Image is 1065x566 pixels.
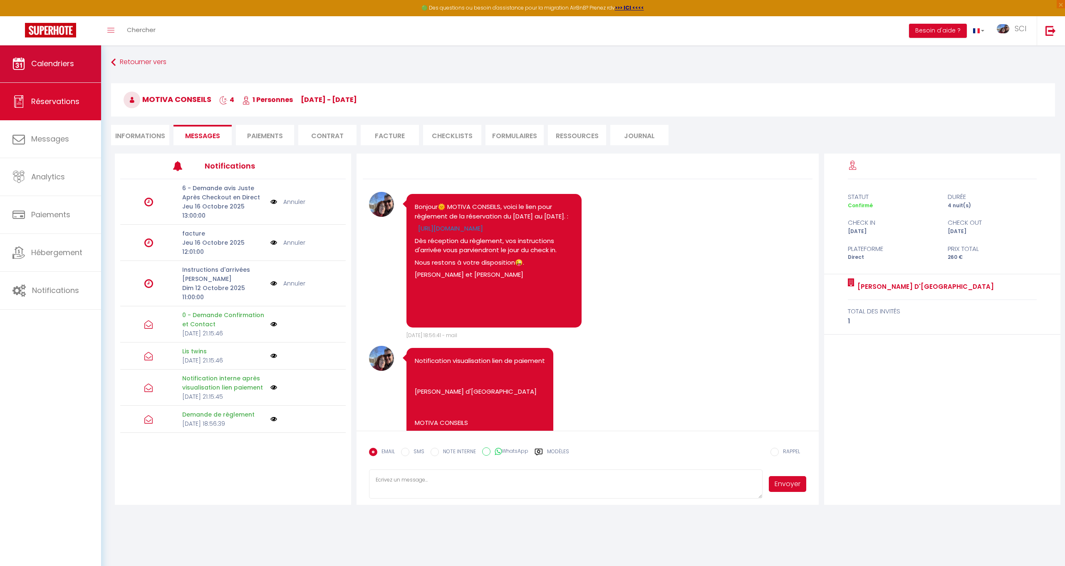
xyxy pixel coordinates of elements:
[31,171,65,182] span: Analytics
[423,125,481,145] li: CHECKLISTS
[182,410,265,419] p: Demande de règlement
[415,202,573,221] p: Bonjour🌞 MOTIVA CONSEILS, voici le lien pour règlement de la réservation du [DATE] au [DATE]. :
[439,448,476,457] label: NOTE INTERNE
[377,448,395,457] label: EMAIL
[842,218,942,228] div: check in
[121,16,162,45] a: Chercher
[270,279,277,288] img: NO IMAGE
[182,229,265,238] p: facture
[182,265,265,283] p: Instructions d'arrivées [PERSON_NAME]
[779,448,800,457] label: RAPPEL
[415,418,545,428] p: MOTIVA CONSEILS
[942,228,1042,236] div: [DATE]
[124,94,211,104] span: MOTIVA CONSEILS
[369,346,394,371] img: 17416233288801.jpeg
[127,25,156,34] span: Chercher
[369,192,394,217] img: 17416233288801.jpeg
[418,224,483,233] a: [URL][DOMAIN_NAME]
[182,419,265,428] p: [DATE] 18:56:39
[283,197,305,206] a: Annuler
[31,96,79,107] span: Réservations
[610,125,669,145] li: Journal
[848,202,873,209] span: Confirmé
[842,253,942,261] div: Direct
[298,125,357,145] li: Contrat
[942,218,1042,228] div: check out
[182,347,265,356] p: Lis twins
[942,244,1042,254] div: Prix total
[270,238,277,247] img: NO IMAGE
[32,285,79,295] span: Notifications
[848,316,1037,326] div: 1
[270,197,277,206] img: NO IMAGE
[1015,23,1026,34] span: SCI
[182,374,265,392] p: Notification interne après visualisation lien paiement
[415,270,573,280] p: [PERSON_NAME] et [PERSON_NAME]
[31,58,74,69] span: Calendriers
[547,448,569,462] label: Modèles
[270,353,277,359] img: NO IMAGE
[548,125,606,145] li: Ressources
[283,279,305,288] a: Annuler
[31,134,69,144] span: Messages
[991,16,1037,45] a: ... SCI
[182,283,265,302] p: Dim 12 Octobre 2025 11:00:00
[31,209,70,220] span: Paiements
[406,332,457,339] span: [DATE] 18:56:41 - mail
[25,23,76,37] img: Super Booking
[485,125,544,145] li: FORMULAIRES
[361,125,419,145] li: Facture
[842,228,942,236] div: [DATE]
[182,202,265,220] p: Jeu 16 Octobre 2025 13:00:00
[415,356,545,366] p: Notification visualisation lien de paiement
[415,236,573,255] p: Dès réception du règlement, vos instructions d'arrivée vous parviendront le jour du check in.
[182,329,265,338] p: [DATE] 21:15:46
[111,55,1055,70] a: Retourner vers
[31,247,82,258] span: Hébergement
[270,384,277,391] img: NO IMAGE
[615,4,644,11] a: >>> ICI <<<<
[182,184,265,202] p: 6 - Demande avis Juste Après Checkout en Direct
[1045,25,1056,36] img: logout
[236,125,294,145] li: Paiements
[242,95,293,104] span: 1 Personnes
[769,476,806,492] button: Envoyer
[942,202,1042,210] div: 4 nuit(s)
[909,24,967,38] button: Besoin d'aide ?
[283,238,305,247] a: Annuler
[301,95,357,104] span: [DATE] - [DATE]
[842,244,942,254] div: Plateforme
[182,310,265,329] p: 0 - Demande Confirmation et Contact
[997,24,1009,34] img: ...
[409,448,424,457] label: SMS
[111,125,169,145] li: Informations
[415,387,545,397] p: [PERSON_NAME] d'[GEOGRAPHIC_DATA]
[490,447,528,457] label: WhatsApp
[848,306,1037,316] div: total des invités
[942,253,1042,261] div: 260 €
[182,356,265,365] p: [DATE] 21:15:46
[182,238,265,256] p: Jeu 16 Octobre 2025 12:01:00
[415,258,573,268] p: Nous restons à votre disposition😜.
[854,282,994,292] a: [PERSON_NAME] d'[GEOGRAPHIC_DATA]
[185,131,220,141] span: Messages
[842,192,942,202] div: statut
[182,392,265,401] p: [DATE] 21:15:45
[219,95,234,104] span: 4
[270,321,277,328] img: NO IMAGE
[205,156,299,175] h3: Notifications
[942,192,1042,202] div: durée
[270,416,277,422] img: NO IMAGE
